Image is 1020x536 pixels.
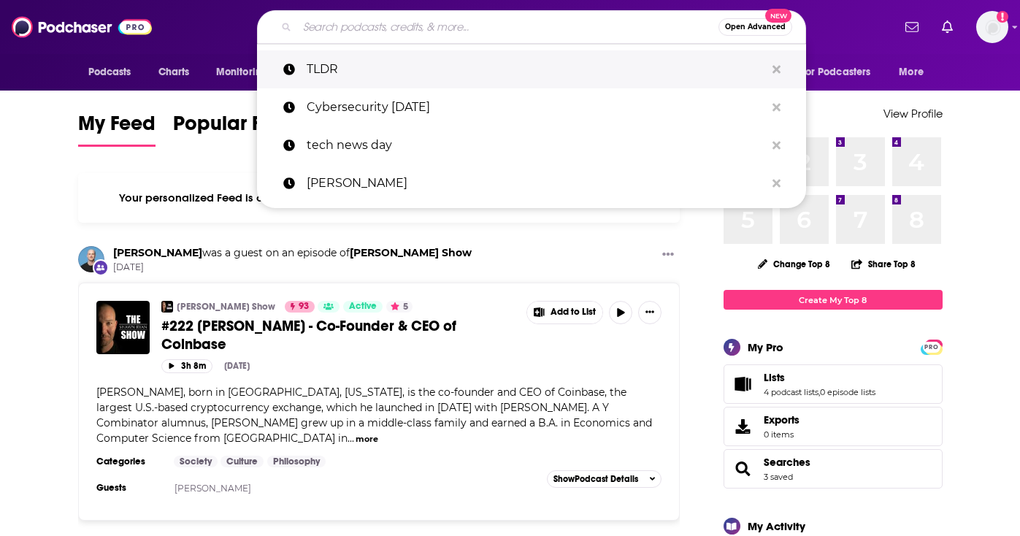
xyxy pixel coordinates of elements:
p: Cybersecurity Today [307,88,765,126]
a: Brian Armstrong [113,246,202,259]
a: Popular Feed [173,111,297,147]
span: Exports [764,413,799,426]
span: 0 items [764,429,799,440]
button: Change Top 8 [749,255,840,273]
span: Popular Feed [173,111,297,145]
span: Lists [724,364,943,404]
span: Show Podcast Details [553,474,638,484]
a: PRO [923,341,940,352]
input: Search podcasts, credits, & more... [297,15,718,39]
img: User Profile [976,11,1008,43]
img: #222 Brian Armstrong - Co-Founder & CEO of Coinbase [96,301,150,354]
span: , [818,387,820,397]
span: More [899,62,924,83]
span: Active [349,299,377,314]
span: #222 [PERSON_NAME] - Co-Founder & CEO of Coinbase [161,317,456,353]
a: TLDR [257,50,806,88]
a: 4 podcast lists [764,387,818,397]
svg: Add a profile image [997,11,1008,23]
a: Shawn Ryan Show [350,246,472,259]
p: tech news day [307,126,765,164]
button: Show More Button [638,301,662,324]
div: My Pro [748,340,783,354]
a: [PERSON_NAME] [175,483,251,494]
button: Show profile menu [976,11,1008,43]
button: Share Top 8 [851,250,916,278]
h3: Categories [96,456,162,467]
img: Podchaser - Follow, Share and Rate Podcasts [12,13,152,41]
a: #222 [PERSON_NAME] - Co-Founder & CEO of Coinbase [161,317,516,353]
button: 5 [386,301,413,313]
span: Lists [764,371,785,384]
span: New [765,9,791,23]
p: TLDR [307,50,765,88]
span: Logged in as amaclellan [976,11,1008,43]
a: Culture [221,456,264,467]
span: 93 [299,299,309,314]
p: jim love [307,164,765,202]
a: 3 saved [764,472,793,482]
button: more [356,433,378,445]
h3: Guests [96,482,162,494]
div: New Appearance [93,259,109,275]
span: Monitoring [216,62,268,83]
a: Philosophy [267,456,326,467]
a: Cybersecurity [DATE] [257,88,806,126]
button: open menu [78,58,150,86]
span: Searches [724,449,943,489]
span: Exports [729,416,758,437]
a: [PERSON_NAME] Show [177,301,275,313]
button: Show More Button [527,302,603,323]
a: My Feed [78,111,156,147]
span: [PERSON_NAME], born in [GEOGRAPHIC_DATA], [US_STATE], is the co-founder and CEO of Coinbase, the ... [96,386,652,445]
a: Lists [764,371,875,384]
button: 3h 8m [161,359,212,373]
button: Open AdvancedNew [718,18,792,36]
a: Searches [764,456,810,469]
span: Podcasts [88,62,131,83]
button: open menu [206,58,287,86]
span: Add to List [551,307,596,318]
a: Society [174,456,218,467]
img: Brian Armstrong [78,246,104,272]
a: Exports [724,407,943,446]
a: 93 [285,301,315,313]
a: tech news day [257,126,806,164]
a: Show notifications dropdown [936,15,959,39]
a: Charts [149,58,199,86]
a: [PERSON_NAME] [257,164,806,202]
span: [DATE] [113,261,472,274]
img: Shawn Ryan Show [161,301,173,313]
span: My Feed [78,111,156,145]
div: [DATE] [224,361,250,371]
button: open menu [889,58,942,86]
h3: was a guest on an episode of [113,246,472,260]
span: ... [348,432,354,445]
a: 0 episode lists [820,387,875,397]
a: Lists [729,374,758,394]
button: Show More Button [656,246,680,264]
a: Create My Top 8 [724,290,943,310]
button: open menu [791,58,892,86]
div: My Activity [748,519,805,533]
a: Show notifications dropdown [900,15,924,39]
div: Search podcasts, credits, & more... [257,10,806,44]
span: Open Advanced [725,23,786,31]
a: View Profile [883,107,943,120]
span: PRO [923,342,940,353]
div: Your personalized Feed is curated based on the Podcasts, Creators, Users, and Lists that you Follow. [78,173,680,223]
button: ShowPodcast Details [547,470,662,488]
span: For Podcasters [801,62,871,83]
a: Searches [729,459,758,479]
a: Active [343,301,383,313]
span: Charts [158,62,190,83]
